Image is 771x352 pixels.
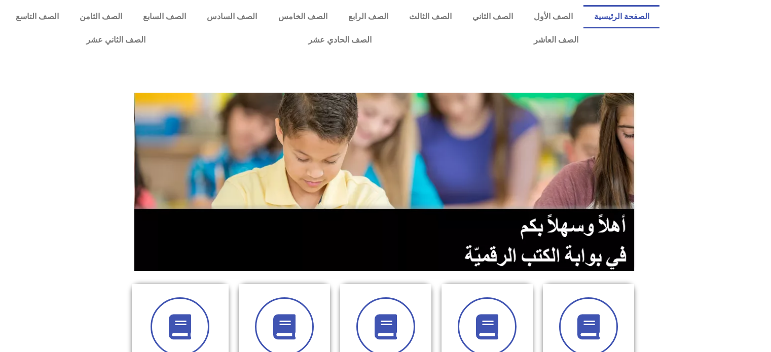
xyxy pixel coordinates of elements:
a: الصف الثالث [398,5,462,28]
a: الصفحة الرئيسية [583,5,659,28]
a: الصف السابع [133,5,197,28]
a: الصف العاشر [453,28,659,52]
a: الصف الأول [524,5,583,28]
a: الصف الخامس [268,5,338,28]
a: الصف الثاني [462,5,524,28]
a: الصف السادس [197,5,268,28]
a: الصف الحادي عشر [227,28,453,52]
a: الصف التاسع [5,5,69,28]
a: الصف الثامن [69,5,132,28]
a: الصف الثاني عشر [5,28,227,52]
a: الصف الرابع [338,5,398,28]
